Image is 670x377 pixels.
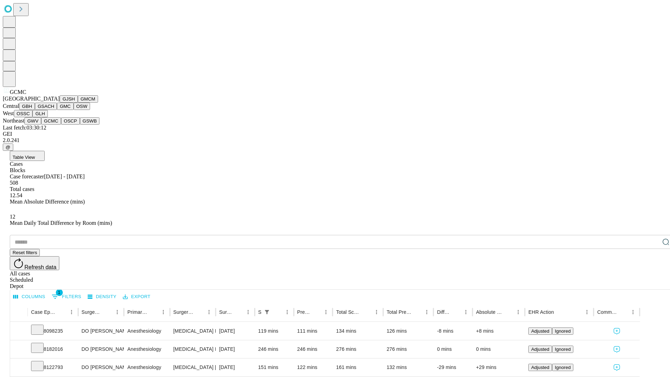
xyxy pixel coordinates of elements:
div: Primary Service [127,309,148,315]
span: 12 [10,214,15,220]
button: Sort [103,307,112,317]
span: Ignored [555,328,571,334]
button: Menu [204,307,214,317]
button: Export [121,291,152,302]
div: 246 mins [258,340,290,358]
div: 276 mins [387,340,430,358]
span: Ignored [555,365,571,370]
div: 134 mins [336,322,380,340]
button: Sort [412,307,422,317]
button: GMCM [78,95,98,103]
span: Adjusted [531,365,549,370]
div: Surgery Name [173,309,194,315]
div: Total Scheduled Duration [336,309,361,315]
button: Adjusted [528,327,552,335]
div: [MEDICAL_DATA] PARTIAL [MEDICAL_DATA] WITH ANASTOMOSIS [173,340,212,358]
span: Total cases [10,186,34,192]
button: GBH [19,103,35,110]
button: GSACH [35,103,57,110]
div: [DATE] [219,340,251,358]
span: Ignored [555,347,571,352]
div: 151 mins [258,358,290,376]
button: Density [86,291,118,302]
button: Menu [461,307,471,317]
div: 1 active filter [262,307,272,317]
div: Surgeon Name [82,309,102,315]
button: Menu [67,307,76,317]
span: [GEOGRAPHIC_DATA] [3,96,60,102]
button: @ [3,143,13,151]
button: Sort [149,307,158,317]
button: Table View [10,151,45,161]
span: Mean Absolute Difference (mins) [10,199,85,205]
div: 8098235 [31,322,75,340]
button: Expand [14,343,24,356]
button: Sort [362,307,372,317]
div: DO [PERSON_NAME] [PERSON_NAME] [82,322,120,340]
span: Central [3,103,19,109]
div: Anesthesiology [127,358,166,376]
span: GCMC [10,89,26,95]
button: Adjusted [528,346,552,353]
button: Ignored [552,327,573,335]
div: 0 mins [476,340,521,358]
div: 126 mins [387,322,430,340]
div: Comments [597,309,617,315]
button: Expand [14,362,24,374]
div: 8122793 [31,358,75,376]
button: Menu [422,307,432,317]
button: GCMC [41,117,61,125]
div: DO [PERSON_NAME] [PERSON_NAME] [82,340,120,358]
button: Refresh data [10,256,59,270]
span: Northeast [3,118,24,124]
span: Mean Daily Total Difference by Room (mins) [10,220,112,226]
div: 111 mins [297,322,329,340]
div: [DATE] [219,322,251,340]
button: OSSC [14,110,33,117]
span: @ [6,145,10,150]
button: Select columns [12,291,47,302]
span: 1 [56,289,63,296]
div: +29 mins [476,358,521,376]
button: Sort [57,307,67,317]
button: Sort [233,307,243,317]
div: 122 mins [297,358,329,376]
div: 246 mins [297,340,329,358]
span: Case forecaster [10,173,44,179]
button: Sort [311,307,321,317]
button: Sort [554,307,564,317]
span: [DATE] - [DATE] [44,173,84,179]
button: Show filters [50,291,83,302]
div: 132 mins [387,358,430,376]
div: 8182016 [31,340,75,358]
span: Table View [13,155,35,160]
div: Surgery Date [219,309,233,315]
button: Sort [194,307,204,317]
button: GLH [32,110,47,117]
div: [MEDICAL_DATA] [MEDICAL_DATA] [173,358,212,376]
div: Total Predicted Duration [387,309,412,315]
div: 119 mins [258,322,290,340]
button: Adjusted [528,364,552,371]
button: OSW [74,103,90,110]
div: 276 mins [336,340,380,358]
div: 161 mins [336,358,380,376]
span: West [3,110,14,116]
button: Ignored [552,364,573,371]
div: +8 mins [476,322,521,340]
button: GMC [57,103,73,110]
button: Menu [321,307,331,317]
div: Scheduled In Room Duration [258,309,261,315]
span: Refresh data [24,264,57,270]
div: Anesthesiology [127,322,166,340]
div: Predicted In Room Duration [297,309,311,315]
div: EHR Action [528,309,554,315]
button: Reset filters [10,249,40,256]
button: Menu [372,307,381,317]
div: Absolute Difference [476,309,503,315]
button: Menu [582,307,592,317]
div: [DATE] [219,358,251,376]
span: Adjusted [531,328,549,334]
button: GSWB [80,117,100,125]
button: GJSH [60,95,78,103]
